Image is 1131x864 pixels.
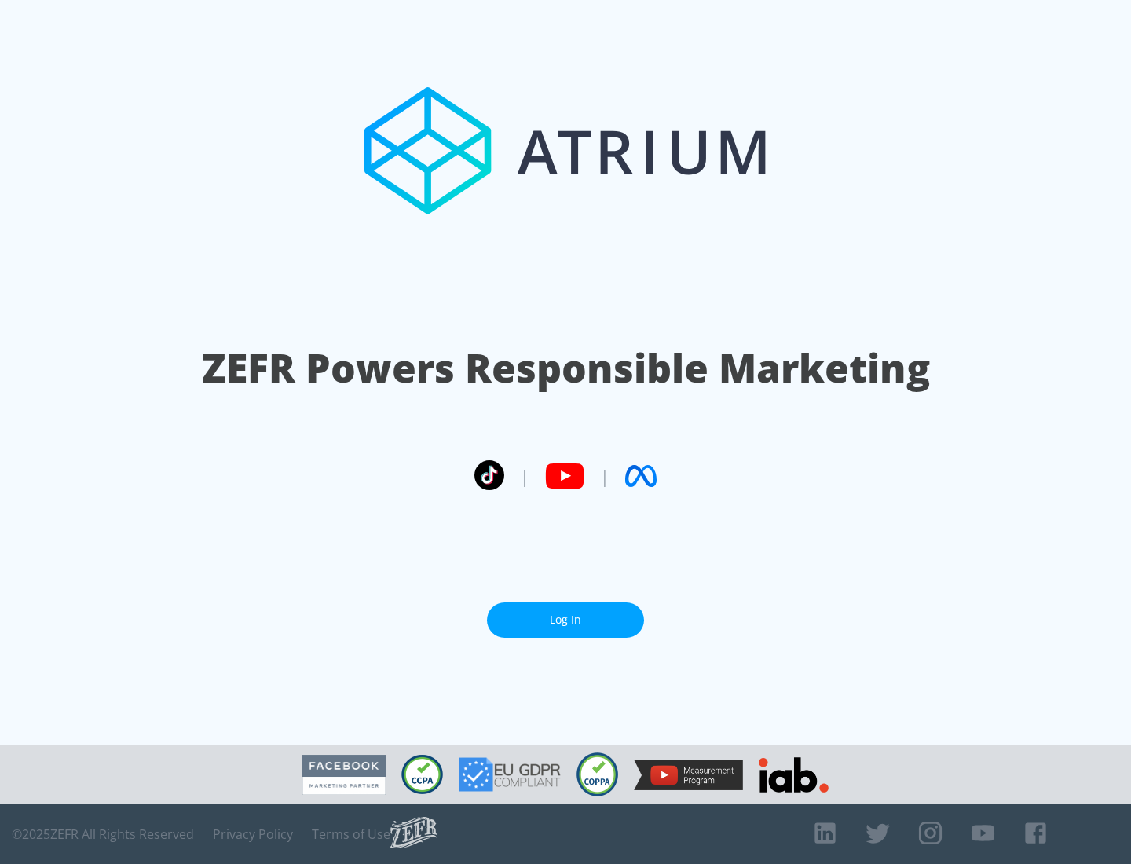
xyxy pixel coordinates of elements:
img: GDPR Compliant [459,757,561,792]
img: IAB [759,757,829,793]
h1: ZEFR Powers Responsible Marketing [202,341,930,395]
img: YouTube Measurement Program [634,760,743,790]
img: COPPA Compliant [576,752,618,796]
span: | [600,464,609,488]
a: Privacy Policy [213,826,293,842]
span: © 2025 ZEFR All Rights Reserved [12,826,194,842]
a: Terms of Use [312,826,390,842]
a: Log In [487,602,644,638]
img: CCPA Compliant [401,755,443,794]
span: | [520,464,529,488]
img: Facebook Marketing Partner [302,755,386,795]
